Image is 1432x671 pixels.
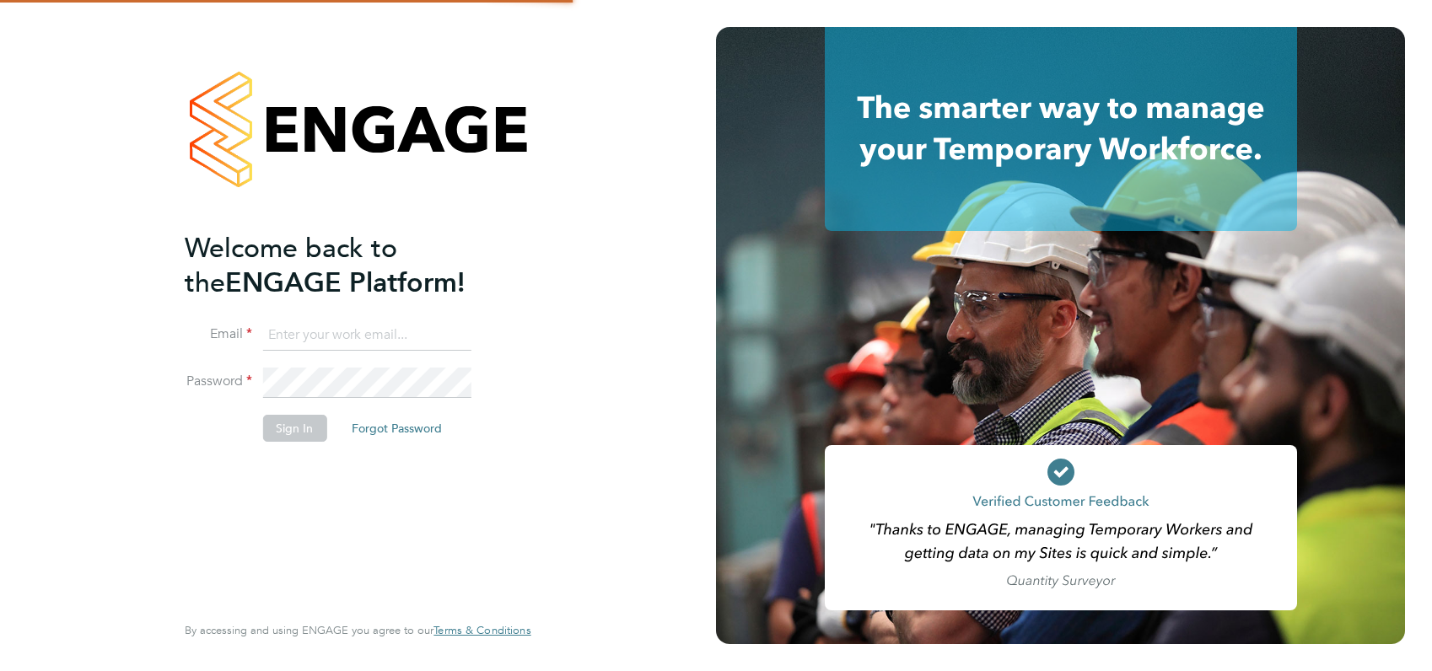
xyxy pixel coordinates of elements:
[262,415,326,442] button: Sign In
[338,415,455,442] button: Forgot Password
[185,232,397,299] span: Welcome back to the
[433,623,530,637] span: Terms & Conditions
[262,320,471,351] input: Enter your work email...
[185,373,252,390] label: Password
[185,325,252,343] label: Email
[185,623,530,637] span: By accessing and using ENGAGE you agree to our
[185,231,514,300] h2: ENGAGE Platform!
[433,624,530,637] a: Terms & Conditions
